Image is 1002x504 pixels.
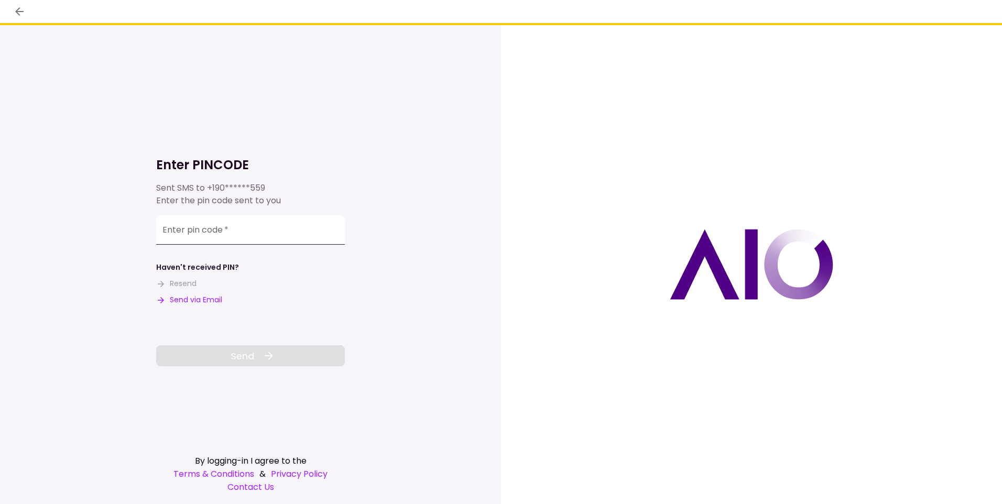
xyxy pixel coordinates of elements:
button: Send via Email [156,294,222,305]
div: Haven't received PIN? [156,262,239,273]
a: Contact Us [156,480,345,494]
span: Send [231,349,254,363]
a: Terms & Conditions [173,467,254,480]
div: & [156,467,345,480]
button: Resend [156,278,197,289]
button: back [10,3,28,20]
div: Sent SMS to Enter the pin code sent to you [156,182,345,207]
img: AIO logo [670,229,833,300]
button: Send [156,345,345,366]
h1: Enter PINCODE [156,157,345,173]
a: Privacy Policy [271,467,328,480]
div: By logging-in I agree to the [156,454,345,467]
